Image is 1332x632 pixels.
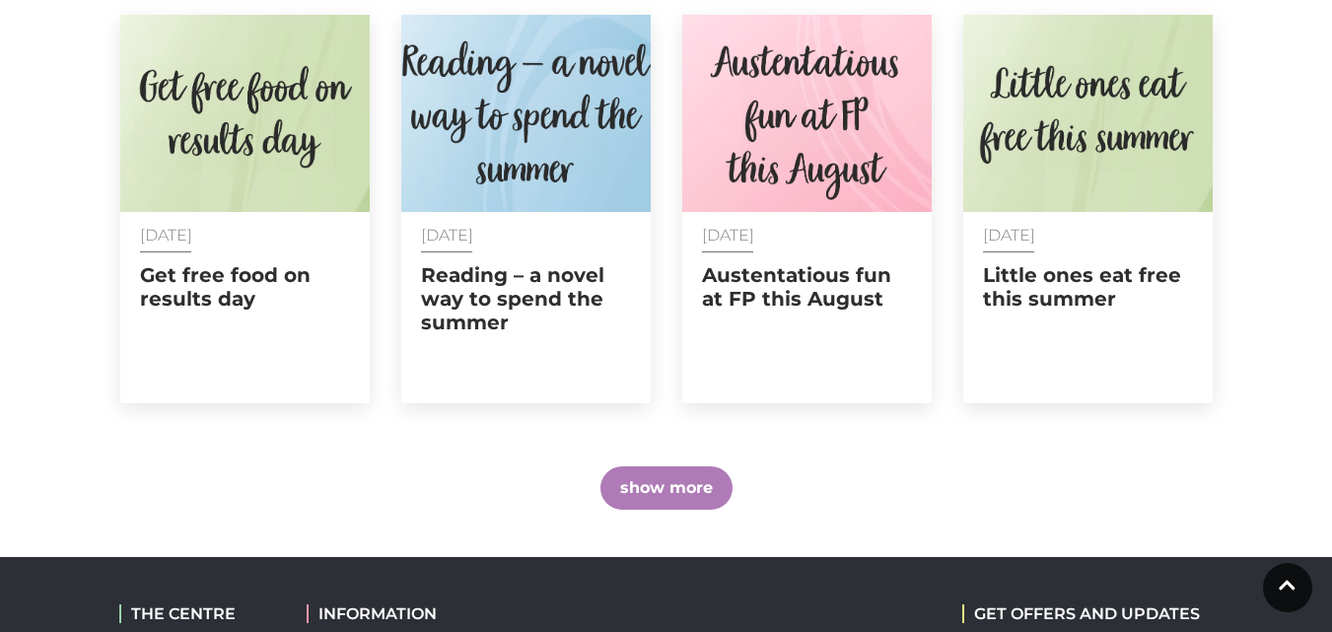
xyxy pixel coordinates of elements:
h2: Little ones eat free this summer [983,263,1193,311]
h2: INFORMATION [307,604,558,623]
h2: GET OFFERS AND UPDATES [962,604,1200,623]
h2: Austentatious fun at FP this August [702,263,912,311]
h2: Get free food on results day [140,263,350,311]
h2: Reading – a novel way to spend the summer [421,263,631,334]
a: [DATE] Reading – a novel way to spend the summer [401,15,651,403]
p: [DATE] [702,227,912,244]
a: [DATE] Little ones eat free this summer [963,15,1213,403]
h2: THE CENTRE [119,604,277,623]
button: show more [600,466,733,510]
p: [DATE] [140,227,350,244]
a: [DATE] Get free food on results day [120,15,370,403]
p: [DATE] [421,227,631,244]
a: [DATE] Austentatious fun at FP this August [682,15,932,403]
p: [DATE] [983,227,1193,244]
